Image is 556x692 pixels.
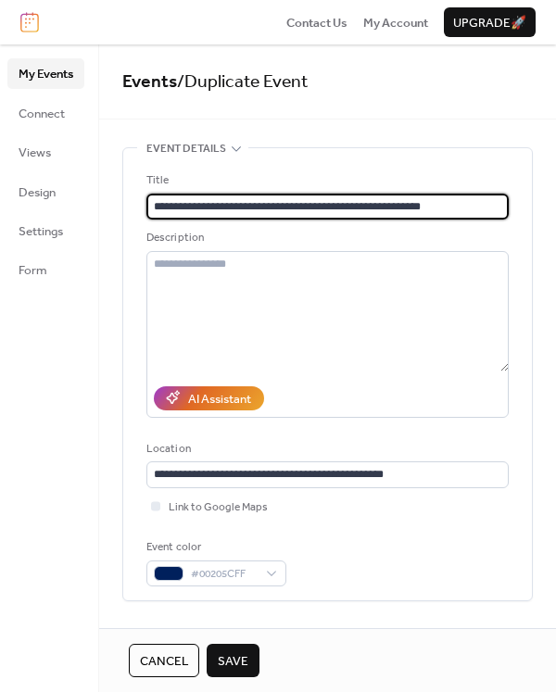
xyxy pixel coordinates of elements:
span: Form [19,261,47,280]
span: Connect [19,105,65,123]
button: Cancel [129,644,199,677]
a: Design [7,177,84,207]
div: Event color [146,538,283,557]
a: Views [7,137,84,167]
span: Link to Google Maps [169,498,268,517]
div: AI Assistant [188,390,251,409]
a: Events [122,65,177,99]
span: Event details [146,140,226,158]
a: My Events [7,58,84,88]
span: Upgrade 🚀 [453,14,526,32]
span: Save [218,652,248,671]
a: Connect [7,98,84,128]
span: My Account [363,14,428,32]
span: Cancel [140,652,188,671]
span: / Duplicate Event [177,65,309,99]
div: Title [146,171,505,190]
span: #00205CFF [191,565,257,584]
button: Upgrade🚀 [444,7,536,37]
span: Contact Us [286,14,347,32]
img: logo [20,12,39,32]
span: Views [19,144,51,162]
span: My Events [19,65,73,83]
button: Save [207,644,259,677]
span: Settings [19,222,63,241]
span: Design [19,183,56,202]
div: Description [146,229,505,247]
button: AI Assistant [154,386,264,410]
a: My Account [363,13,428,31]
a: Contact Us [286,13,347,31]
a: Form [7,255,84,284]
a: Settings [7,216,84,245]
span: Date and time [146,623,225,642]
div: Location [146,440,505,459]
